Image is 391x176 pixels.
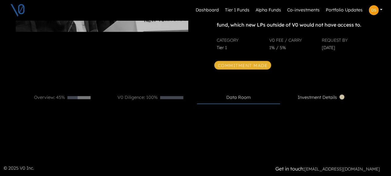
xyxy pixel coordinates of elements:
[10,2,25,18] img: V0 logo
[322,37,348,43] span: Request By
[214,61,271,69] span: Commitment Made
[226,94,251,101] span: Data Room
[285,4,322,16] a: Co-investments
[322,45,335,50] span: [DATE]
[298,94,346,101] span: Investment Details
[253,4,283,16] a: Alpha Funds
[217,37,239,43] span: Category
[369,5,379,15] img: Profile
[304,166,380,172] a: [EMAIL_ADDRESS][DOMAIN_NAME]
[275,166,304,172] strong: Get in touch:
[34,94,65,101] span: Overview : 45%
[269,45,286,50] span: 1% / 5%
[117,94,158,101] span: V0 Diligence: 100%
[217,45,227,50] span: Tier 1
[193,4,221,16] a: Dashboard
[269,37,302,43] span: V0 Fee / Carry
[223,4,252,16] a: Tier 1 Funds
[4,165,188,171] p: © 2025 V0 Inc.
[323,4,365,16] a: Portfolio Updates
